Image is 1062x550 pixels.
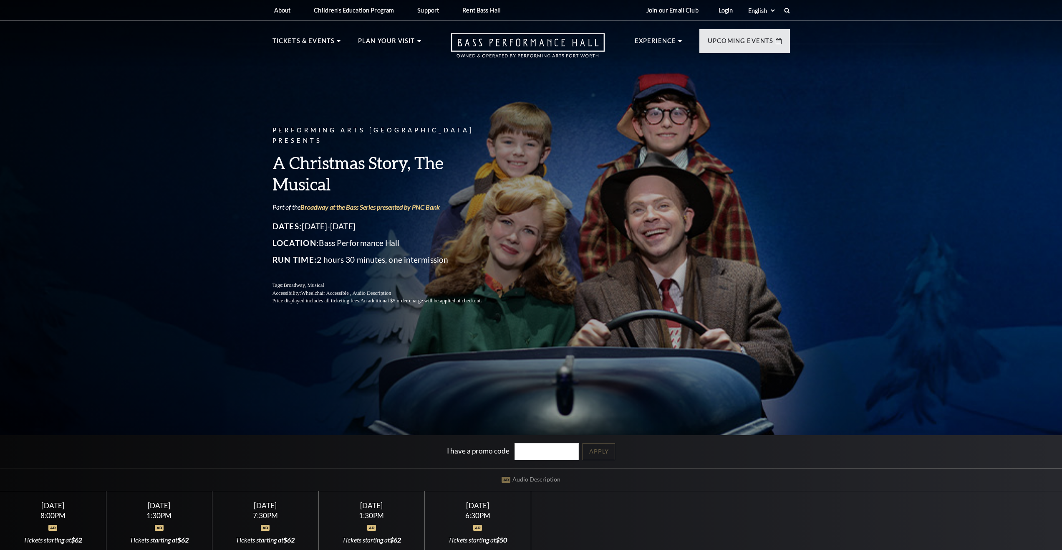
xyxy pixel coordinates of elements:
[272,238,319,248] span: Location:
[222,501,308,510] div: [DATE]
[747,7,776,15] select: Select:
[462,7,501,14] p: Rent Bass Hall
[417,7,439,14] p: Support
[272,36,335,51] p: Tickets & Events
[177,536,189,544] span: $62
[272,289,502,297] p: Accessibility:
[222,512,308,519] div: 7:30PM
[272,220,502,233] p: [DATE]-[DATE]
[272,152,502,195] h3: A Christmas Story, The Musical
[116,512,202,519] div: 1:30PM
[283,536,295,544] span: $62
[435,501,521,510] div: [DATE]
[272,297,502,305] p: Price displayed includes all ticketing fees.
[358,36,415,51] p: Plan Your Visit
[272,253,502,266] p: 2 hours 30 minutes, one intermission
[116,501,202,510] div: [DATE]
[261,525,270,531] img: icon_ad.svg
[328,501,414,510] div: [DATE]
[272,125,502,146] p: Performing Arts [GEOGRAPHIC_DATA] Presents
[272,203,502,212] p: Part of the
[390,536,401,544] span: $62
[272,281,502,289] p: Tags:
[272,221,302,231] span: Dates:
[10,512,96,519] div: 8:00PM
[435,535,521,545] div: Tickets starting at
[155,525,164,531] img: icon_ad.svg
[496,536,507,544] span: $50
[272,255,317,264] span: Run Time:
[328,535,414,545] div: Tickets starting at
[447,446,510,455] label: I have a promo code
[708,36,774,51] p: Upcoming Events
[222,535,308,545] div: Tickets starting at
[635,36,676,51] p: Experience
[328,512,414,519] div: 1:30PM
[272,236,502,250] p: Bass Performance Hall
[71,536,82,544] span: $62
[367,525,376,531] img: icon_ad.svg
[435,512,521,519] div: 6:30PM
[274,7,291,14] p: About
[48,525,57,531] img: icon_ad.svg
[314,7,394,14] p: Children's Education Program
[283,282,324,288] span: Broadway, Musical
[300,203,440,211] a: Broadway at the Bass Series presented by PNC Bank
[301,290,391,296] span: Wheelchair Accessible , Audio Description
[360,298,482,304] span: An additional $5 order charge will be applied at checkout.
[10,501,96,510] div: [DATE]
[116,535,202,545] div: Tickets starting at
[473,525,482,531] img: icon_ad.svg
[10,535,96,545] div: Tickets starting at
